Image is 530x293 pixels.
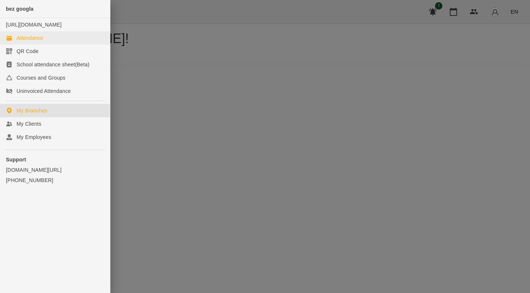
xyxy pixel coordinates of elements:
[6,6,33,12] span: bez googla
[6,156,104,163] p: Support
[17,133,51,141] div: My Employees
[17,61,89,68] div: School attendance sheet(Beta)
[17,48,39,55] div: QR Code
[17,120,41,128] div: My Clients
[17,34,43,42] div: Attendance
[17,74,66,81] div: Courses and Groups
[17,107,47,114] div: My Branches
[6,177,104,184] a: [PHONE_NUMBER]
[17,87,71,95] div: Uninvoiced Attendance
[6,166,104,174] a: [DOMAIN_NAME][URL]
[6,22,61,28] a: [URL][DOMAIN_NAME]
